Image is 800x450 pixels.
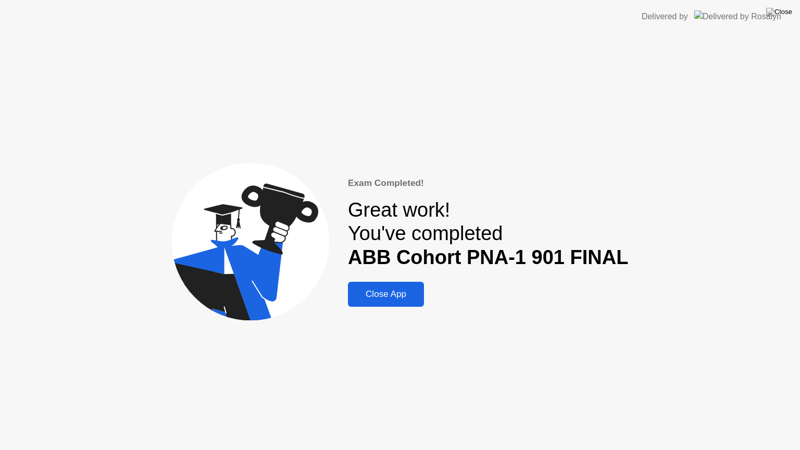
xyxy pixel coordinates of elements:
img: Delivered by Rosalyn [694,10,781,22]
b: ABB Cohort PNA-1 901 FINAL [348,246,628,268]
div: Close App [351,289,421,299]
div: Exam Completed! [348,177,628,190]
div: Great work! You've completed [348,198,628,270]
button: Close App [348,282,424,307]
img: Close [766,8,792,16]
div: Delivered by [642,10,688,23]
